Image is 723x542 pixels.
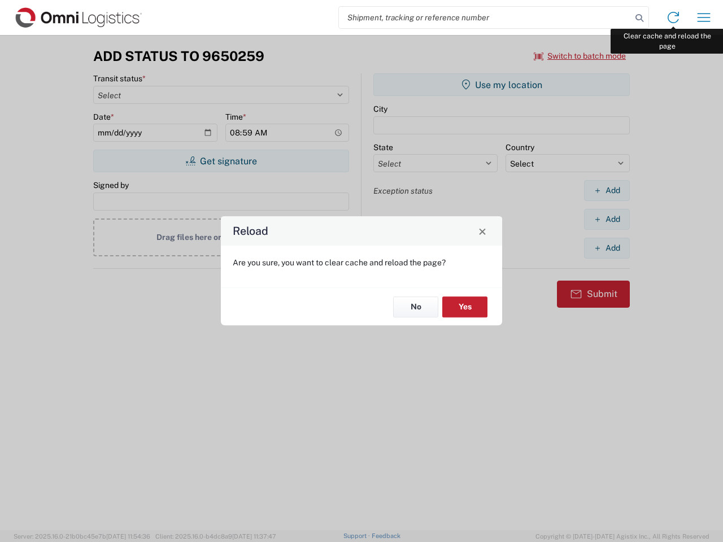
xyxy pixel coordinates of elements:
button: Close [474,223,490,239]
h4: Reload [233,223,268,239]
button: Yes [442,296,487,317]
p: Are you sure, you want to clear cache and reload the page? [233,257,490,268]
button: No [393,296,438,317]
input: Shipment, tracking or reference number [339,7,631,28]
